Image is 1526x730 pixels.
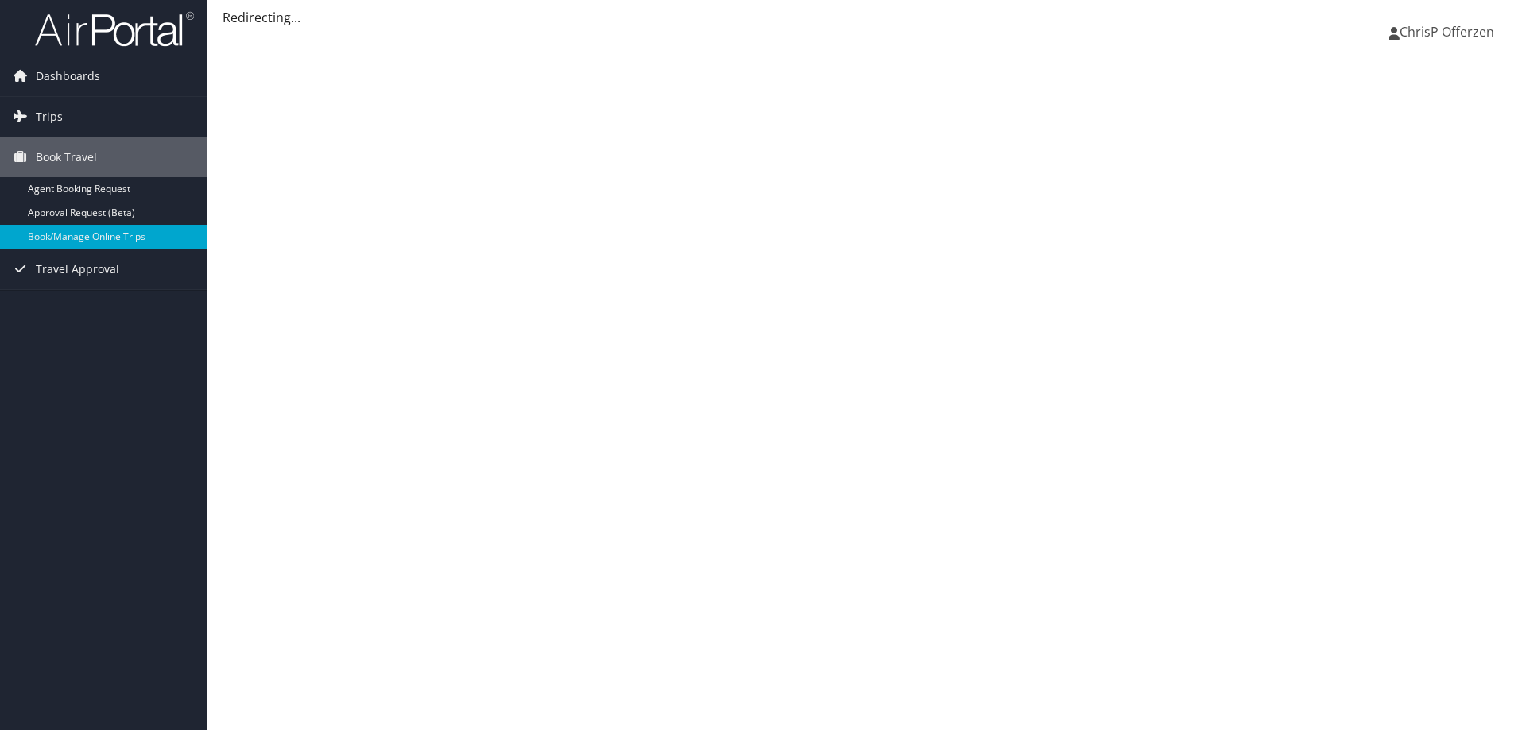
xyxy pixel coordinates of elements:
[223,8,1510,27] div: Redirecting...
[1400,23,1494,41] span: ChrisP Offerzen
[35,10,194,48] img: airportal-logo.png
[36,249,119,289] span: Travel Approval
[36,97,63,137] span: Trips
[36,137,97,177] span: Book Travel
[1389,8,1510,56] a: ChrisP Offerzen
[36,56,100,96] span: Dashboards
